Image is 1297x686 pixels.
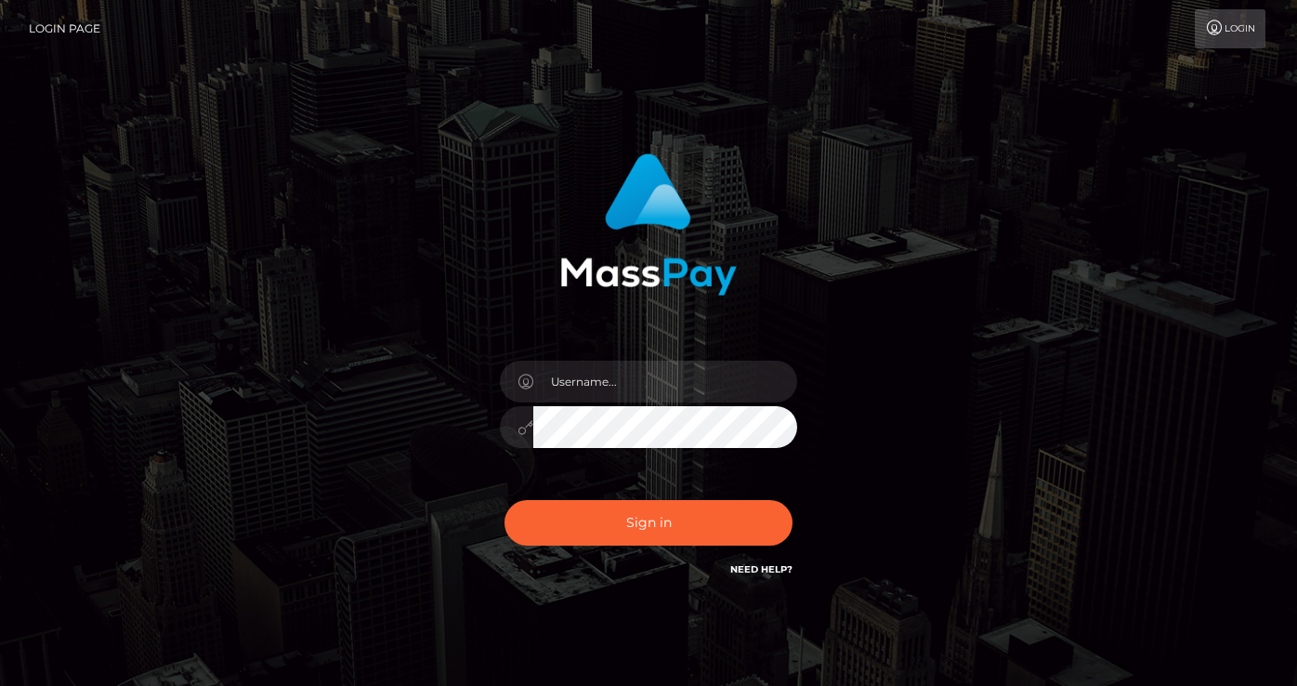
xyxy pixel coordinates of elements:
button: Sign in [504,500,793,546]
a: Need Help? [730,563,793,575]
input: Username... [533,361,797,402]
img: MassPay Login [560,153,737,296]
a: Login Page [29,9,100,48]
a: Login [1195,9,1265,48]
